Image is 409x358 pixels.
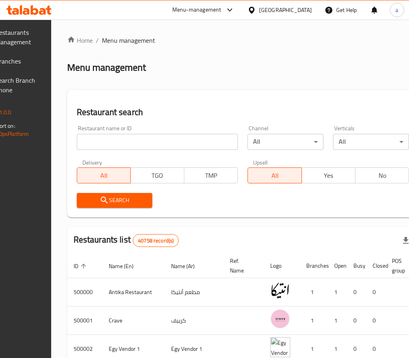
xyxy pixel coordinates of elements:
span: a [395,6,398,14]
td: 1 [300,306,328,335]
li: / [96,36,99,45]
span: Name (En) [109,261,144,271]
div: [GEOGRAPHIC_DATA] [259,6,312,14]
td: 0 [347,306,366,335]
span: TMP [188,170,235,181]
input: Search for restaurant name or ID.. [77,134,238,150]
td: 1 [328,278,347,306]
th: Open [328,254,347,278]
span: 40758 record(s) [133,237,178,245]
td: 1 [300,278,328,306]
label: Delivery [82,159,102,165]
button: Yes [301,167,355,183]
td: Crave [102,306,165,335]
span: All [251,170,298,181]
th: Closed [366,254,385,278]
span: No [359,170,406,181]
span: All [80,170,128,181]
button: TMP [184,167,238,183]
th: Logo [264,254,300,278]
label: Upsell [253,159,268,165]
div: Total records count [133,234,179,247]
td: كرييف [165,306,223,335]
button: All [77,167,131,183]
button: No [355,167,409,183]
td: 0 [366,278,385,306]
span: TGO [134,170,181,181]
td: Antika Restaurant [102,278,165,306]
span: Name (Ar) [171,261,205,271]
td: 500001 [67,306,102,335]
span: Menu management [102,36,155,45]
td: 0 [347,278,366,306]
span: Yes [305,170,352,181]
button: Search [77,193,153,208]
img: Antika Restaurant [270,280,290,300]
h2: Menu management [67,61,146,74]
span: ID [74,261,89,271]
div: All [333,134,409,150]
img: Egy Vendor 1 [270,337,290,357]
th: Branches [300,254,328,278]
button: All [247,167,301,183]
img: Crave [270,309,290,329]
td: مطعم أنتيكا [165,278,223,306]
div: Menu-management [172,5,221,15]
button: TGO [130,167,184,183]
span: Search [83,195,146,205]
a: Home [67,36,93,45]
div: All [247,134,323,150]
td: 0 [366,306,385,335]
td: 500000 [67,278,102,306]
span: Ref. Name [230,256,254,275]
h2: Restaurants list [74,234,179,247]
td: 1 [328,306,347,335]
th: Busy [347,254,366,278]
